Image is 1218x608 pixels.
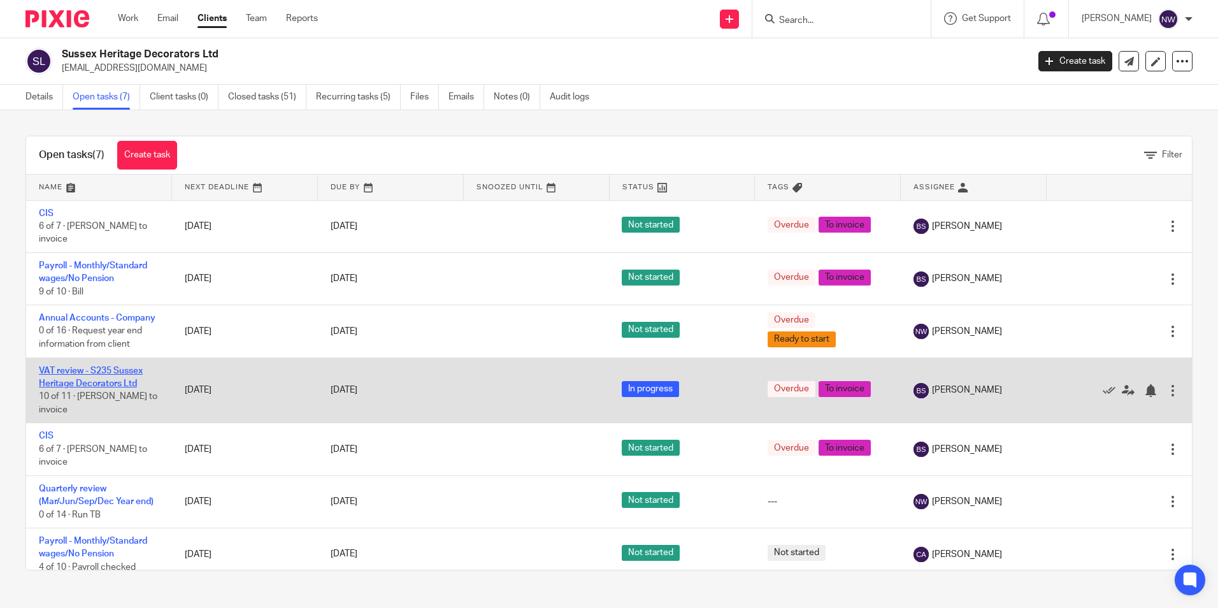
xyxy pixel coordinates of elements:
a: Recurring tasks (5) [316,85,401,110]
td: [DATE] [172,358,318,423]
span: Not started [622,217,680,233]
span: 9 of 10 · Bill [39,287,83,296]
span: [PERSON_NAME] [932,220,1002,233]
span: 4 of 10 · Payroll checked [39,563,136,572]
img: svg%3E [913,547,929,562]
a: Open tasks (7) [73,85,140,110]
span: To invoice [819,381,871,397]
a: Clients [197,12,227,25]
span: [DATE] [331,327,357,336]
span: Status [622,184,654,191]
img: svg%3E [1158,9,1179,29]
span: [DATE] [331,445,357,454]
span: Filter [1162,150,1182,159]
span: 10 of 11 · [PERSON_NAME] to invoice [39,393,157,415]
span: [DATE] [331,497,357,506]
td: [DATE] [172,305,318,358]
span: [DATE] [331,275,357,284]
span: In progress [622,381,679,397]
span: Ready to start [768,331,836,347]
a: Create task [1038,51,1112,71]
td: [DATE] [172,423,318,475]
span: 6 of 7 · [PERSON_NAME] to invoice [39,445,147,467]
span: Overdue [768,440,815,456]
span: Overdue [768,312,815,328]
span: [PERSON_NAME] [932,443,1002,456]
p: [EMAIL_ADDRESS][DOMAIN_NAME] [62,62,1019,75]
span: Not started [622,270,680,286]
a: Reports [286,12,318,25]
a: Client tasks (0) [150,85,219,110]
span: Get Support [962,14,1011,23]
td: [DATE] [172,475,318,528]
img: svg%3E [913,324,929,339]
a: Payroll - Monthly/Standard wages/No Pension [39,537,147,558]
a: Annual Accounts - Company [39,314,155,322]
span: To invoice [819,217,871,233]
span: 0 of 16 · Request year end information from client [39,327,142,349]
span: [DATE] [331,386,357,394]
span: [DATE] [331,222,357,231]
span: Not started [622,545,680,561]
span: Snoozed Until [476,184,543,191]
a: CIS [39,431,54,440]
span: [DATE] [331,550,357,559]
img: svg%3E [913,494,929,509]
h1: Open tasks [39,148,104,162]
a: Emails [448,85,484,110]
a: Create task [117,141,177,170]
a: Closed tasks (51) [228,85,306,110]
a: VAT review - S235 Sussex Heritage Decorators Ltd [39,366,143,388]
img: svg%3E [913,271,929,287]
img: svg%3E [913,219,929,234]
a: Payroll - Monthly/Standard wages/No Pension [39,261,147,283]
td: [DATE] [172,528,318,581]
a: Details [25,85,63,110]
a: Notes (0) [494,85,540,110]
span: To invoice [819,270,871,286]
div: --- [768,495,888,508]
span: Not started [622,492,680,508]
a: Mark as done [1103,384,1122,396]
a: Work [118,12,138,25]
input: Search [778,15,892,27]
span: Not started [622,322,680,338]
a: Files [410,85,439,110]
span: Overdue [768,270,815,286]
span: 0 of 14 · Run TB [39,510,101,519]
span: Not started [768,545,826,561]
span: [PERSON_NAME] [932,548,1002,561]
span: [PERSON_NAME] [932,325,1002,338]
span: [PERSON_NAME] [932,495,1002,508]
a: Team [246,12,267,25]
span: Not started [622,440,680,456]
span: [PERSON_NAME] [932,272,1002,285]
img: Pixie [25,10,89,27]
span: Overdue [768,381,815,397]
span: To invoice [819,440,871,456]
a: Audit logs [550,85,599,110]
img: svg%3E [25,48,52,75]
p: [PERSON_NAME] [1082,12,1152,25]
span: [PERSON_NAME] [932,384,1002,396]
a: CIS [39,209,54,218]
img: svg%3E [913,383,929,398]
td: [DATE] [172,200,318,252]
span: 6 of 7 · [PERSON_NAME] to invoice [39,222,147,244]
span: Overdue [768,217,815,233]
span: Tags [768,184,789,191]
a: Quarterly review (Mar/Jun/Sep/Dec Year end) [39,484,154,506]
h2: Sussex Heritage Decorators Ltd [62,48,828,61]
span: (7) [92,150,104,160]
img: svg%3E [913,442,929,457]
a: Email [157,12,178,25]
td: [DATE] [172,252,318,305]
